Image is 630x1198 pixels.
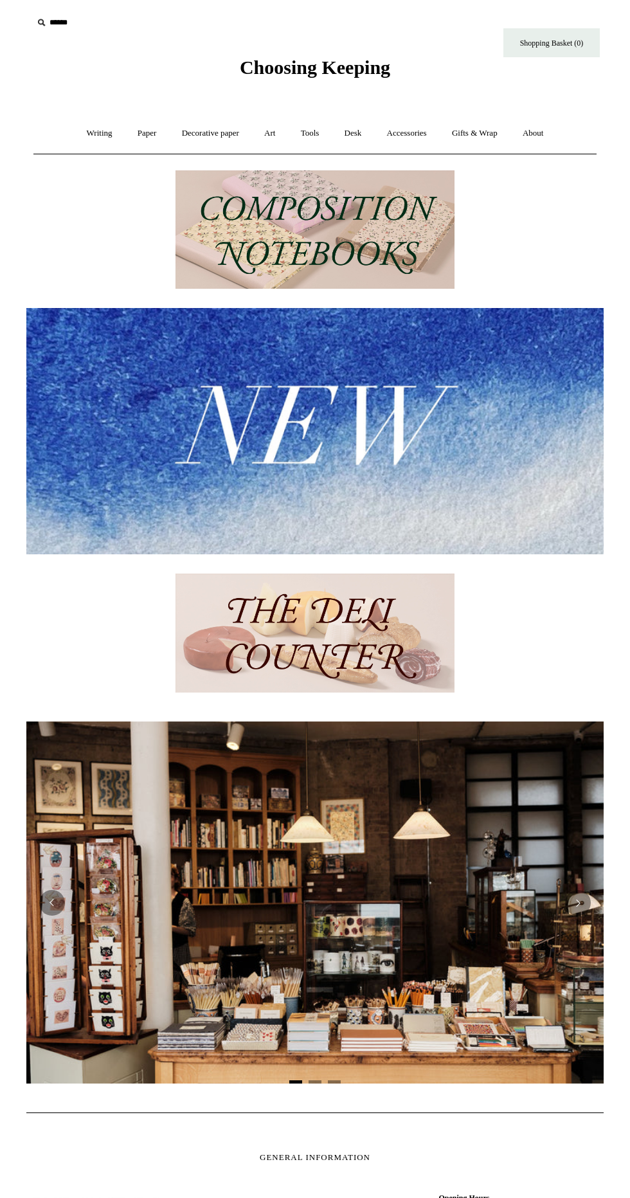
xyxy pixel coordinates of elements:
[289,1080,302,1084] button: Page 1
[289,116,331,150] a: Tools
[175,574,455,693] img: The Deli Counter
[240,67,390,76] a: Choosing Keeping
[240,57,390,78] span: Choosing Keeping
[175,170,455,289] img: 202302 Composition ledgers.jpg__PID:69722ee6-fa44-49dd-a067-31375e5d54ec
[565,890,591,916] button: Next
[440,116,509,150] a: Gifts & Wrap
[26,308,604,554] img: New.jpg__PID:f73bdf93-380a-4a35-bcfe-7823039498e1
[260,1152,370,1162] span: GENERAL INFORMATION
[253,116,287,150] a: Art
[333,116,373,150] a: Desk
[75,116,124,150] a: Writing
[126,116,168,150] a: Paper
[511,116,555,150] a: About
[375,116,438,150] a: Accessories
[328,1080,341,1084] button: Page 3
[39,890,65,916] button: Previous
[503,28,600,57] a: Shopping Basket (0)
[26,722,604,1084] img: 20250131 INSIDE OF THE SHOP.jpg__PID:b9484a69-a10a-4bde-9e8d-1408d3d5e6ad
[309,1080,321,1084] button: Page 2
[170,116,251,150] a: Decorative paper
